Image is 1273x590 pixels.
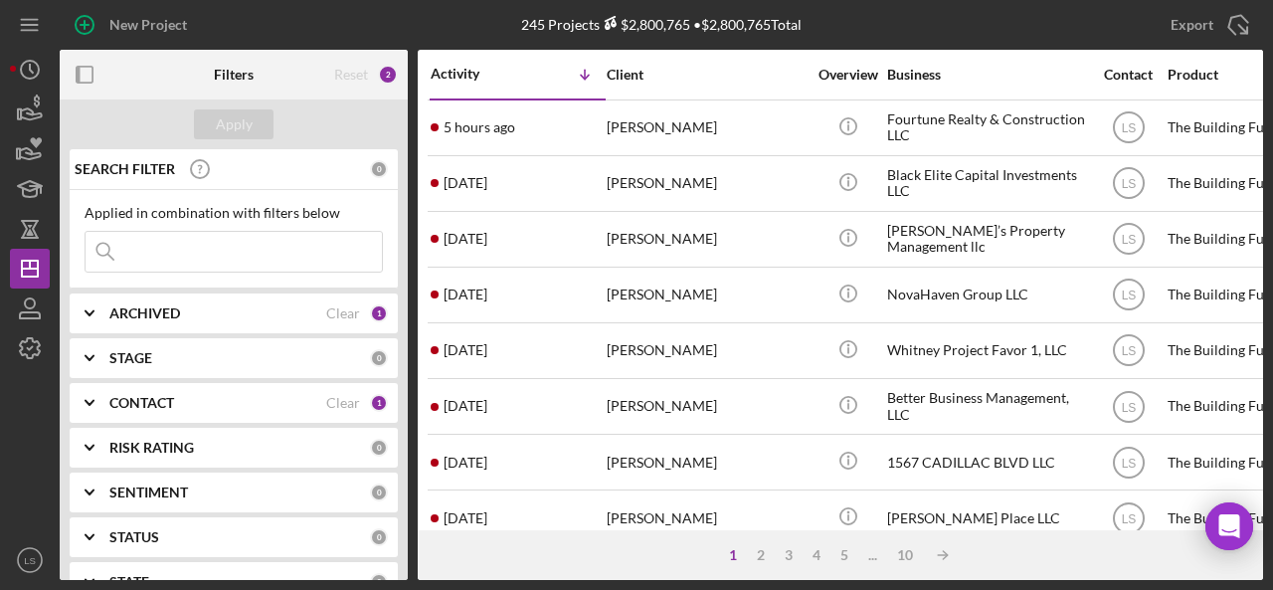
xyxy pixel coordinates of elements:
[24,555,36,566] text: LS
[607,157,806,210] div: [PERSON_NAME]
[887,547,923,563] div: 10
[830,547,858,563] div: 5
[747,547,775,563] div: 2
[887,269,1086,321] div: NovaHaven Group LLC
[858,547,887,563] div: ...
[887,157,1086,210] div: Black Elite Capital Investments LLC
[775,547,803,563] div: 3
[444,287,487,302] time: 2025-09-04 09:52
[600,16,690,33] div: $2,800,765
[75,161,175,177] b: SEARCH FILTER
[607,269,806,321] div: [PERSON_NAME]
[378,65,398,85] div: 2
[444,119,515,135] time: 2025-09-08 12:44
[194,109,273,139] button: Apply
[887,380,1086,433] div: Better Business Management, LLC
[444,175,487,191] time: 2025-09-05 20:08
[1121,511,1136,525] text: LS
[109,305,180,321] b: ARCHIVED
[216,109,253,139] div: Apply
[1121,400,1136,414] text: LS
[887,324,1086,377] div: Whitney Project Favor 1, LLC
[85,205,383,221] div: Applied in combination with filters below
[1121,456,1136,470] text: LS
[803,547,830,563] div: 4
[1121,344,1136,358] text: LS
[109,485,188,500] b: SENTIMENT
[370,439,388,457] div: 0
[1205,502,1253,550] div: Open Intercom Messenger
[887,67,1086,83] div: Business
[109,350,152,366] b: STAGE
[60,5,207,45] button: New Project
[887,101,1086,154] div: Fourtune Realty & Construction LLC
[370,394,388,412] div: 1
[326,305,360,321] div: Clear
[444,231,487,247] time: 2025-09-05 15:06
[607,67,806,83] div: Client
[214,67,254,83] b: Filters
[109,529,159,545] b: STATUS
[1091,67,1166,83] div: Contact
[370,528,388,546] div: 0
[370,484,388,501] div: 0
[811,67,885,83] div: Overview
[444,510,487,526] time: 2025-09-01 17:54
[607,492,806,544] div: [PERSON_NAME]
[444,455,487,471] time: 2025-09-02 18:13
[607,101,806,154] div: [PERSON_NAME]
[334,67,368,83] div: Reset
[1121,121,1136,135] text: LS
[109,5,187,45] div: New Project
[109,440,194,456] b: RISK RATING
[887,213,1086,266] div: [PERSON_NAME]’s Property Management llc
[607,380,806,433] div: [PERSON_NAME]
[607,436,806,489] div: [PERSON_NAME]
[1121,233,1136,247] text: LS
[109,395,174,411] b: CONTACT
[607,324,806,377] div: [PERSON_NAME]
[370,160,388,178] div: 0
[1171,5,1213,45] div: Export
[521,16,802,33] div: 245 Projects • $2,800,765 Total
[444,342,487,358] time: 2025-09-03 05:21
[431,66,518,82] div: Activity
[1121,177,1136,191] text: LS
[109,574,149,590] b: STATE
[887,492,1086,544] div: [PERSON_NAME] Place LLC
[444,398,487,414] time: 2025-09-02 19:33
[370,349,388,367] div: 0
[887,436,1086,489] div: 1567 CADILLAC BLVD LLC
[719,547,747,563] div: 1
[1151,5,1263,45] button: Export
[10,540,50,580] button: LS
[370,304,388,322] div: 1
[1121,289,1136,302] text: LS
[607,213,806,266] div: [PERSON_NAME]
[326,395,360,411] div: Clear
